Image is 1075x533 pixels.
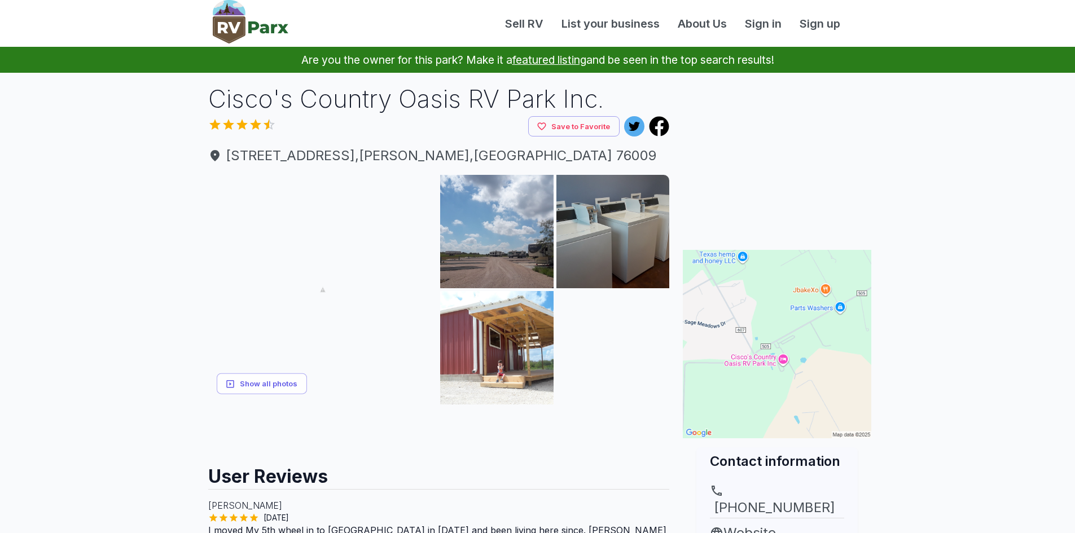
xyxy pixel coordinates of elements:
[552,15,669,32] a: List your business
[710,452,844,470] h2: Contact information
[208,146,670,166] a: [STREET_ADDRESS],[PERSON_NAME],[GEOGRAPHIC_DATA] 76009
[791,15,849,32] a: Sign up
[496,15,552,32] a: Sell RV
[683,250,871,438] img: Map for Cisco's Country Oasis RV Park Inc.
[217,373,307,394] button: Show all photos
[736,15,791,32] a: Sign in
[208,175,438,404] img: AAcXr8o83RPRhgr6c51oQ4MugsPINBYm56EmQiF-Eudn47E4I_Ok5KPY8_yg6moMeu_1M9FbiI2Om2KzqvR71BkV05eZpZ2ZD...
[528,116,620,137] button: Save to Favorite
[14,47,1061,73] p: Are you the owner for this park? Make it a and be seen in the top search results!
[683,82,871,223] iframe: Advertisement
[208,499,670,512] p: [PERSON_NAME]
[669,15,736,32] a: About Us
[556,291,670,404] img: AAcXr8qYEReRXZUVhvykRBiaUgwaYpEIefGCn0qbhcS_TAeGUSGUyx4kAU4ecuYe2rfzZwpDssIy2yjYWvr9U9KRHRdJYLbBR...
[208,404,670,455] iframe: Advertisement
[208,146,670,166] span: [STREET_ADDRESS] , [PERSON_NAME] , [GEOGRAPHIC_DATA] 76009
[556,175,670,288] img: AAcXr8pPkwDduPqfBrw2E9pDDnLFl5B2CzhKzkvgaf9kCOm--9F1ZsKW2XXX8kiIdkkdTUMMmu_PP-tIjt3ySbJDFTjqEKj4-...
[208,455,670,489] h2: User Reviews
[710,484,844,518] a: [PHONE_NUMBER]
[208,82,670,116] h1: Cisco's Country Oasis RV Park Inc.
[440,291,554,404] img: AAcXr8oSFdVbqHcU4tU5iI3eZIoQ21CI-At8BD-MmhnB3oQjewkmWyRe7KjdWC-41S541IeS7ZAJqCYd22oOufWyF4C8XwSX0...
[440,175,554,288] img: AAcXr8rfUeAYc0H7D0vCuOets9Io0q6WTQwdbC7wwFOR4VWapX4bgTb5ZMvRZVHd1jIMBhVDVwcOkm-nt2AAHXPUDR4-o3qiI...
[259,512,293,523] span: [DATE]
[512,53,586,67] a: featured listing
